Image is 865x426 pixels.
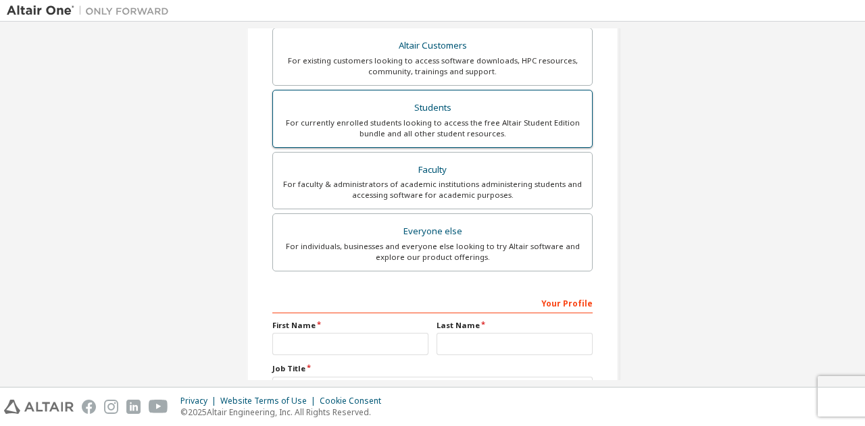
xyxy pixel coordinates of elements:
[149,400,168,414] img: youtube.svg
[281,55,584,77] div: For existing customers looking to access software downloads, HPC resources, community, trainings ...
[4,400,74,414] img: altair_logo.svg
[272,292,593,313] div: Your Profile
[281,117,584,139] div: For currently enrolled students looking to access the free Altair Student Edition bundle and all ...
[281,36,584,55] div: Altair Customers
[180,406,389,418] p: © 2025 Altair Engineering, Inc. All Rights Reserved.
[281,222,584,241] div: Everyone else
[437,320,593,331] label: Last Name
[281,161,584,180] div: Faculty
[272,320,428,331] label: First Name
[272,363,593,374] label: Job Title
[220,396,320,406] div: Website Terms of Use
[281,241,584,263] div: For individuals, businesses and everyone else looking to try Altair software and explore our prod...
[180,396,220,406] div: Privacy
[82,400,96,414] img: facebook.svg
[104,400,118,414] img: instagram.svg
[7,4,176,18] img: Altair One
[281,179,584,201] div: For faculty & administrators of academic institutions administering students and accessing softwa...
[281,99,584,117] div: Students
[320,396,389,406] div: Cookie Consent
[126,400,141,414] img: linkedin.svg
